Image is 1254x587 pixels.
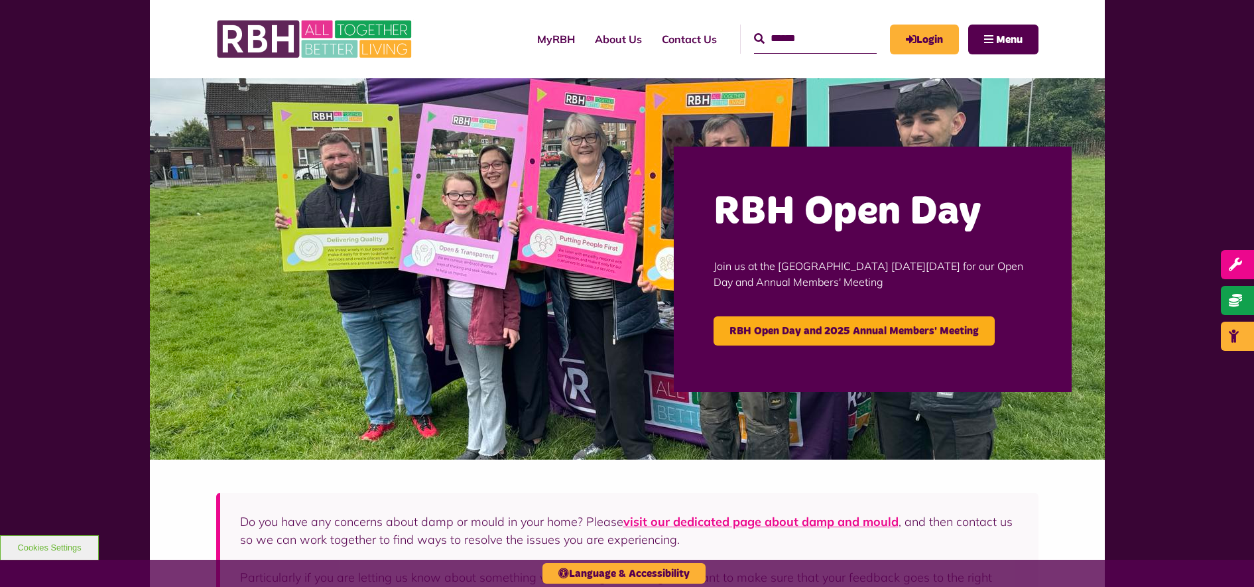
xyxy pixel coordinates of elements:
[996,34,1023,45] span: Menu
[652,21,727,57] a: Contact Us
[542,563,706,584] button: Language & Accessibility
[968,25,1038,54] button: Navigation
[240,513,1019,549] p: Do you have any concerns about damp or mould in your home? Please , and then contact us so we can...
[714,316,995,346] a: RBH Open Day and 2025 Annual Members' Meeting
[714,186,1032,238] h2: RBH Open Day
[714,238,1032,310] p: Join us at the [GEOGRAPHIC_DATA] [DATE][DATE] for our Open Day and Annual Members' Meeting
[216,13,415,65] img: RBH
[890,25,959,54] a: MyRBH
[150,78,1105,460] img: Image (22)
[527,21,585,57] a: MyRBH
[585,21,652,57] a: About Us
[623,514,899,529] a: visit our dedicated page about damp and mould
